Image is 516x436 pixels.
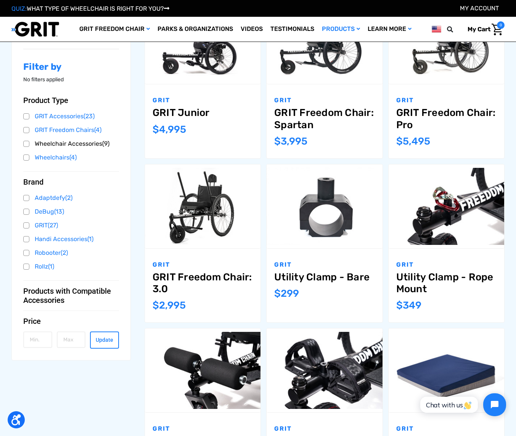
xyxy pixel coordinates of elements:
a: Testimonials [267,17,318,42]
a: QUIZ:WHAT TYPE OF WHEELCHAIR IS RIGHT FOR YOU? [11,5,169,12]
span: (9) [102,140,109,147]
span: $349 [396,299,421,311]
a: Handi Accessories(1) [23,233,119,245]
span: (1) [87,235,93,243]
img: Utility Clamp - Leg Elevation [145,332,260,409]
span: $5,495 [396,135,430,147]
p: GRIT [153,260,253,269]
p: GRIT [396,260,497,269]
a: Wheelchairs(4) [23,152,119,163]
img: Utility Clamp - Bare [267,168,382,245]
span: (2) [61,249,68,256]
a: GRIT Freedom Chairs(4) [23,124,119,136]
button: Brand [23,177,119,187]
a: Videos [237,17,267,42]
p: GRIT [274,424,375,433]
a: Cart with 0 items [462,21,505,37]
button: Products with Compatible Accessories [23,286,119,305]
button: Price [23,317,119,326]
a: GRIT Accessories(23) [23,111,119,122]
a: DeBug(13) [23,206,119,217]
span: My Cart [468,26,490,33]
span: (27) [48,222,58,229]
a: Utility Clamp - Rope Mount,$349.00 [396,271,497,295]
p: No filters applied [23,76,119,84]
img: GRIT All-Terrain Wheelchair and Mobility Equipment [11,21,59,37]
a: GRIT Junior,$4,995.00 [153,107,253,119]
input: Min. [23,331,52,348]
a: Utility Clamp - Bare,$299.00 [267,164,382,248]
img: GRIT Wedge Cushion: foam wheelchair cushion for positioning and comfort shown in 18/"20 width wit... [389,332,504,409]
iframe: Tidio Chat [412,387,513,423]
p: GRIT [274,260,375,269]
span: Price [23,317,41,326]
span: 0 [497,21,505,29]
a: GRIT Freedom Chair: Spartan,$3,995.00 [274,107,375,130]
span: (23) [84,113,95,120]
p: GRIT [274,96,375,105]
span: $299 [274,288,299,299]
a: Wedge Cushion,$49.00 [389,328,504,412]
button: Update [90,331,119,349]
input: Search [450,21,462,37]
span: (4) [94,126,101,134]
p: GRIT [153,96,253,105]
a: GRIT Freedom Chair [76,17,154,42]
span: $3,995 [274,135,307,147]
a: GRIT Freedom Chair: 3.0,$2,995.00 [145,164,260,248]
a: GRIT Freedom Chair: Pro,$5,495.00 [396,107,497,130]
span: Product Type [23,96,68,105]
span: QUIZ: [11,5,27,12]
img: GRIT Freedom Chair: 3.0 [145,168,260,245]
a: Parks & Organizations [154,17,237,42]
span: (2) [65,194,72,201]
a: GRIT(27) [23,220,119,231]
span: $4,995 [153,124,186,135]
img: Utility Clamp - Rope Mount [389,168,504,245]
a: Robooter(2) [23,247,119,259]
span: (13) [54,208,64,215]
span: Brand [23,177,43,187]
a: Rollz(1) [23,261,119,272]
input: Max. [57,331,86,348]
a: Account [460,5,499,12]
p: GRIT [396,96,497,105]
h2: Filter by [23,61,119,72]
a: Utility Clamp - Bare,$299.00 [274,271,375,283]
a: Adaptdefy(2) [23,192,119,204]
a: Utility Clamp - Leg Elevation,$449.00 [145,328,260,412]
p: GRIT [396,424,497,433]
p: GRIT [153,424,253,433]
a: Wheelchair Accessories(9) [23,138,119,150]
img: Cart [492,24,503,35]
img: Utility Clamp - Foot Platforms [267,332,382,409]
a: Utility Clamp - Rope Mount,$349.00 [389,164,504,248]
button: Product Type [23,96,119,105]
a: Products [318,17,364,42]
a: GRIT Freedom Chair: 3.0,$2,995.00 [153,271,253,295]
span: (4) [69,154,77,161]
span: Products with Compatible Accessories [23,286,113,305]
a: Learn More [364,17,415,42]
a: Utility Clamp - Foot Platforms,$349.00 [267,328,382,412]
span: (1) [48,263,54,270]
img: us.png [432,24,441,34]
span: $2,995 [153,299,186,311]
